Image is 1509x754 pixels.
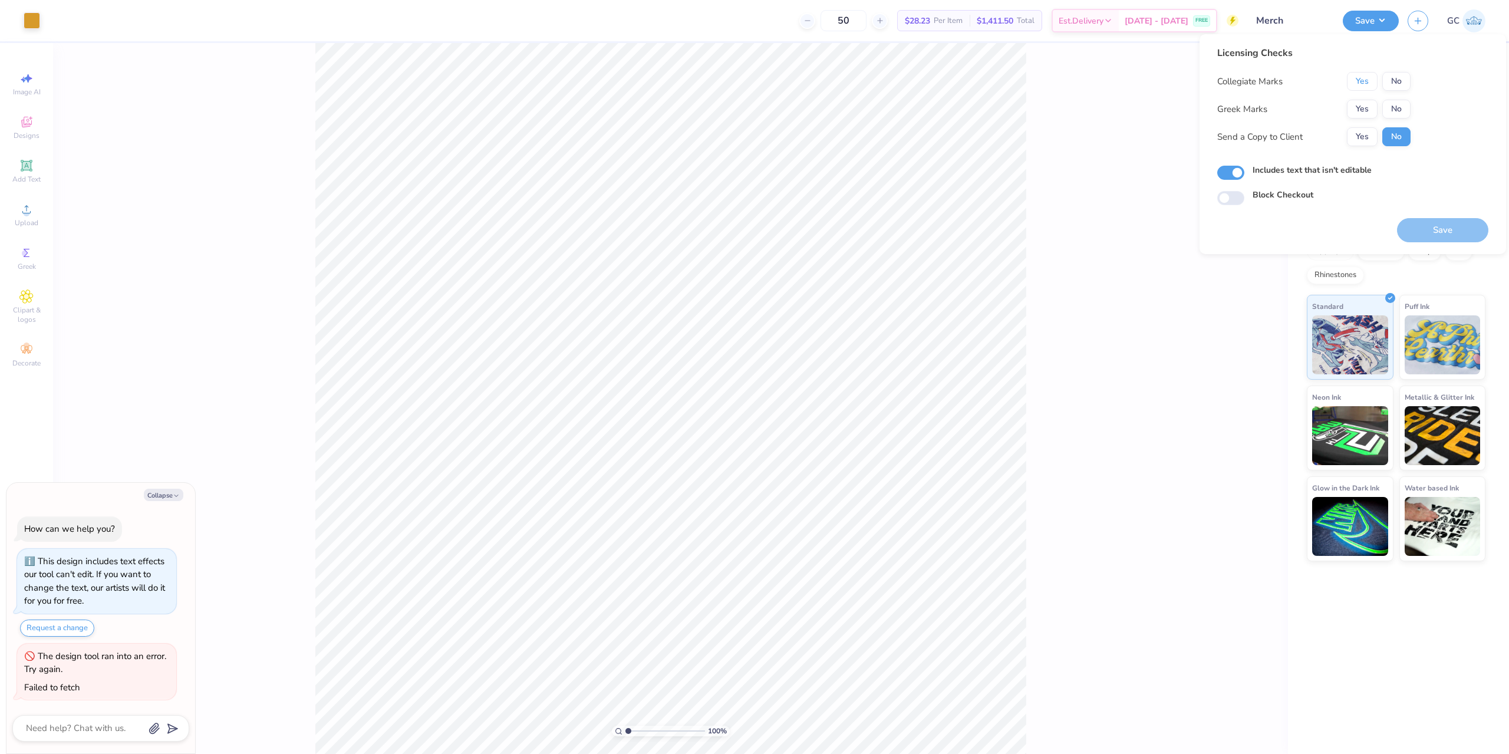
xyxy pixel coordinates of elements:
span: Standard [1312,300,1343,312]
span: Image AI [13,87,41,97]
span: $1,411.50 [977,15,1013,27]
span: $28.23 [905,15,930,27]
span: Puff Ink [1405,300,1429,312]
div: The design tool ran into an error. Try again. [24,650,166,676]
button: Request a change [20,620,94,637]
span: Glow in the Dark Ink [1312,482,1379,494]
span: Neon Ink [1312,391,1341,403]
img: Neon Ink [1312,406,1388,465]
span: FREE [1195,17,1208,25]
span: Total [1017,15,1034,27]
span: Designs [14,131,39,140]
button: Yes [1347,127,1378,146]
input: – – [821,10,866,31]
div: Rhinestones [1307,266,1364,284]
div: Greek Marks [1217,103,1267,116]
button: No [1382,127,1411,146]
img: Glow in the Dark Ink [1312,497,1388,556]
span: Metallic & Glitter Ink [1405,391,1474,403]
span: Est. Delivery [1059,15,1103,27]
div: Licensing Checks [1217,46,1411,60]
img: Standard [1312,315,1388,374]
div: This design includes text effects our tool can't edit. If you want to change the text, our artist... [24,555,165,607]
button: No [1382,100,1411,118]
div: Failed to fetch [24,681,80,693]
button: Save [1343,11,1399,31]
button: Yes [1347,72,1378,91]
span: Upload [15,218,38,228]
button: No [1382,72,1411,91]
img: Gerard Christopher Trorres [1462,9,1485,32]
span: Water based Ink [1405,482,1459,494]
span: 100 % [708,726,727,736]
button: Collapse [144,489,183,501]
div: How can we help you? [24,523,115,535]
label: Block Checkout [1253,189,1313,201]
a: GC [1447,9,1485,32]
span: Greek [18,262,36,271]
div: Send a Copy to Client [1217,130,1303,144]
div: Collegiate Marks [1217,75,1283,88]
label: Includes text that isn't editable [1253,164,1372,176]
span: Per Item [934,15,963,27]
input: Untitled Design [1247,9,1334,32]
img: Metallic & Glitter Ink [1405,406,1481,465]
span: Clipart & logos [6,305,47,324]
span: GC [1447,14,1459,28]
span: [DATE] - [DATE] [1125,15,1188,27]
img: Puff Ink [1405,315,1481,374]
span: Add Text [12,174,41,184]
span: Decorate [12,358,41,368]
img: Water based Ink [1405,497,1481,556]
button: Yes [1347,100,1378,118]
